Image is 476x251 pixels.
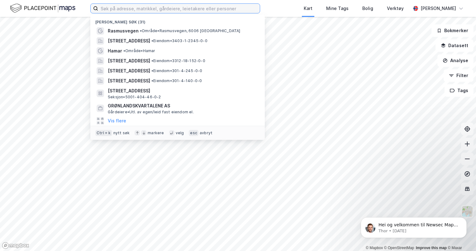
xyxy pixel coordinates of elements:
img: logo.f888ab2527a4732fd821a326f86c7f29.svg [10,3,75,14]
span: • [151,68,153,73]
div: velg [176,130,184,135]
span: Område • Rasmusvegen, 6006 [GEOGRAPHIC_DATA] [140,28,240,33]
input: Søk på adresse, matrikkel, gårdeiere, leietakere eller personer [98,4,260,13]
span: Seksjon • 5001-404-46-0-2 [108,95,161,100]
div: [PERSON_NAME] søk (31) [90,15,265,26]
button: Filter [444,69,474,82]
iframe: Intercom notifications message [351,204,476,248]
div: [PERSON_NAME] [421,5,456,12]
div: esc [189,130,198,136]
button: Tags [445,84,474,97]
a: Mapbox [366,246,383,250]
span: Hamar [108,47,122,55]
span: • [151,58,153,63]
div: Bolig [362,5,373,12]
a: Mapbox homepage [2,242,29,249]
div: Verktøy [387,5,404,12]
span: [STREET_ADDRESS] [108,67,150,75]
span: [STREET_ADDRESS] [108,87,257,95]
div: nytt søk [113,130,130,135]
span: Gårdeiere • Utl. av egen/leid fast eiendom el. [108,110,194,115]
span: [STREET_ADDRESS] [108,57,150,65]
button: Analyse [437,54,474,67]
span: Rasmusvegen [108,27,139,35]
a: Improve this map [416,246,447,250]
span: Eiendom • 3312-18-152-0-0 [151,58,205,63]
span: GRØNLANDSKVARTALENE AS [108,102,257,110]
span: Område • Hamar [123,48,155,53]
span: Eiendom • 301-4-245-0-0 [151,68,202,73]
button: Datasett [436,39,474,52]
p: Message from Thor, sent 59w ago [27,24,107,30]
a: OpenStreetMap [384,246,414,250]
div: Mine Tags [326,5,349,12]
div: markere [148,130,164,135]
button: Bokmerker [431,24,474,37]
span: Eiendom • 3403-1-2345-0-0 [151,38,207,43]
div: avbryt [200,130,212,135]
span: • [140,28,142,33]
span: • [151,78,153,83]
span: Hei og velkommen til Newsec Maps, [PERSON_NAME] 🥳 Om det er du lurer på så kan du enkelt chatte d... [27,18,107,48]
div: Ctrl + k [95,130,112,136]
span: [STREET_ADDRESS] [108,37,150,45]
span: • [123,48,125,53]
span: [STREET_ADDRESS] [108,77,150,85]
span: • [151,38,153,43]
div: Kart [304,5,312,12]
span: Eiendom • 301-4-140-0-0 [151,78,202,83]
button: Vis flere [108,117,126,125]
